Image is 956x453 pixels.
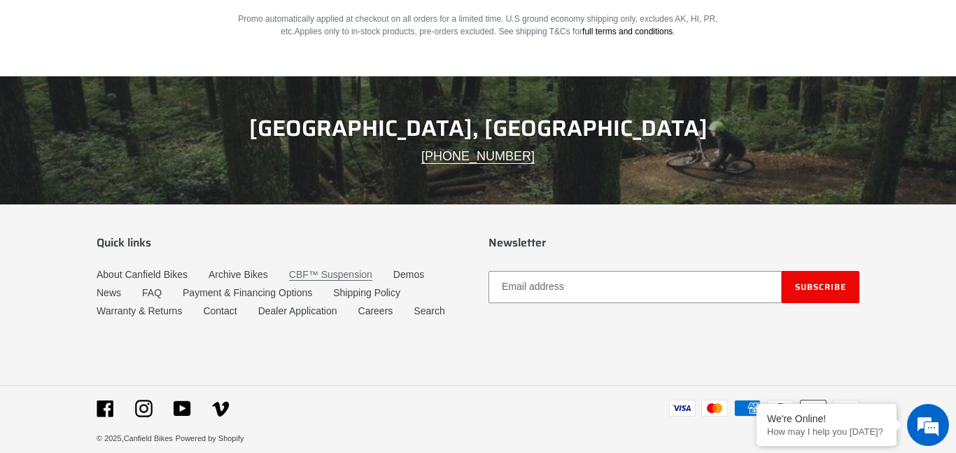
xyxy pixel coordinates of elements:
[142,287,162,298] a: FAQ
[7,303,267,352] textarea: Type your message and hit 'Enter'
[97,434,173,442] small: © 2025,
[97,305,182,316] a: Warranty & Returns
[258,305,337,316] a: Dealer Application
[782,271,859,303] button: Subscribe
[97,236,468,249] p: Quick links
[414,305,444,316] a: Search
[81,137,193,278] span: We're online!
[97,287,121,298] a: News
[795,280,846,293] span: Subscribe
[767,426,886,437] p: How may I help you today?
[94,78,256,97] div: Chat with us now
[488,271,782,303] input: Email address
[227,13,729,38] p: Promo automatically applied at checkout on all orders for a limited time. U.S ground economy ship...
[582,27,673,36] a: full terms and conditions
[358,305,393,316] a: Careers
[289,269,372,281] a: CBF™ Suspension
[124,434,173,442] a: Canfield Bikes
[15,77,36,98] div: Navigation go back
[421,149,535,164] a: [PHONE_NUMBER]
[176,434,244,442] a: Powered by Shopify
[183,287,312,298] a: Payment & Financing Options
[209,269,268,280] a: Archive Bikes
[203,305,237,316] a: Contact
[333,287,400,298] a: Shipping Policy
[45,70,80,105] img: d_696896380_company_1647369064580_696896380
[97,269,188,280] a: About Canfield Bikes
[97,115,859,141] h2: [GEOGRAPHIC_DATA], [GEOGRAPHIC_DATA]
[393,269,424,280] a: Demos
[488,236,859,249] p: Newsletter
[230,7,263,41] div: Minimize live chat window
[767,413,886,424] div: We're Online!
